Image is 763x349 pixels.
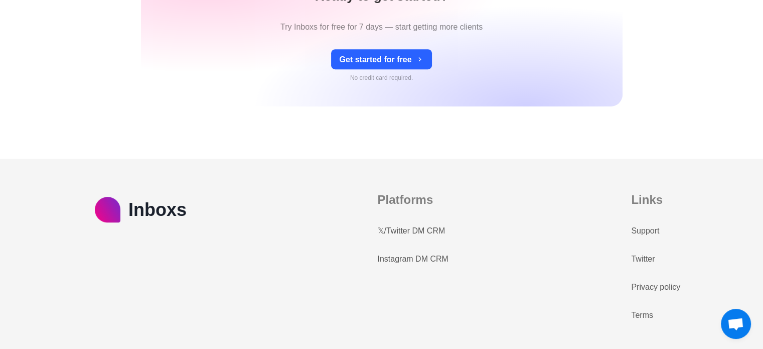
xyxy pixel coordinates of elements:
button: Get started for free [331,49,431,69]
a: Открытый чат [721,309,751,339]
a: Support [631,225,659,237]
b: Platforms [377,193,433,206]
a: Instagram DM CRM [377,253,448,265]
p: Try Inboxs for free for 7 days — start getting more clients [280,21,483,33]
a: 𝕏/Twitter DM CRM [377,225,445,237]
a: Privacy policy [631,281,680,293]
a: Twitter [631,253,655,265]
p: No credit card required. [350,73,413,82]
h2: Inboxs [120,191,195,228]
a: Terms [631,309,653,321]
img: logo [95,197,120,222]
b: Links [631,193,663,206]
